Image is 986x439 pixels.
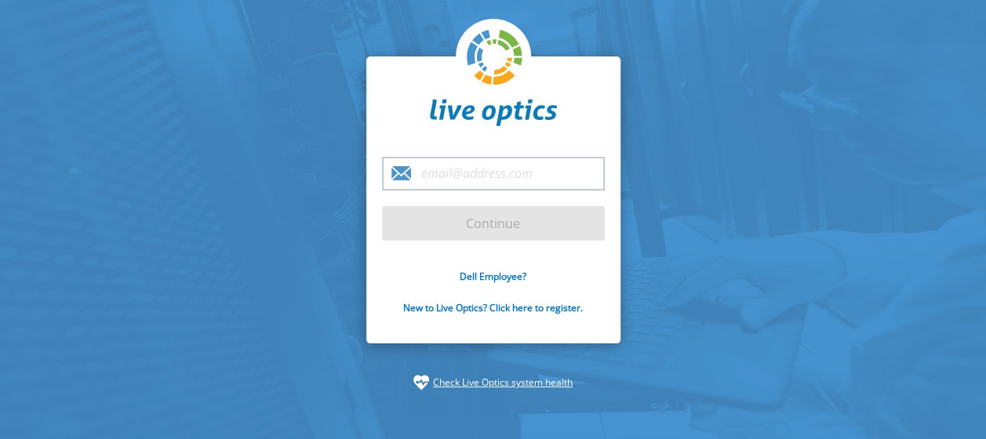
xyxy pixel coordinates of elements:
input: email@address.com [382,157,605,190]
img: status-check-icon.svg [413,375,429,390]
a: Check Live Optics system health [433,375,573,390]
img: liveoptics-logo.svg [467,30,523,86]
img: liveoptics-word.svg [430,99,557,127]
a: Dell Employee? [460,270,526,283]
a: New to Live Optics? Click here to register. [403,301,583,314]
